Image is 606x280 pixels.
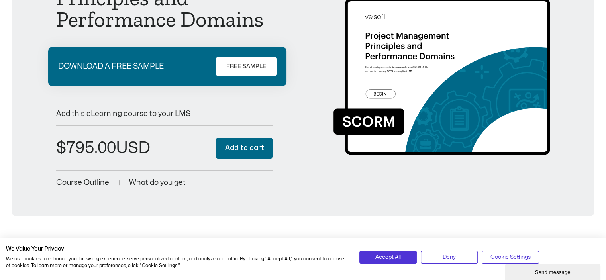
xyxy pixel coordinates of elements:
[58,63,164,70] p: DOWNLOAD A FREE SAMPLE
[443,253,456,262] span: Deny
[421,251,478,264] button: Deny all cookies
[56,110,273,117] p: Add this eLearning course to your LMS
[6,245,347,253] h2: We Value Your Privacy
[505,262,602,280] iframe: chat widget
[56,140,66,156] span: $
[490,253,530,262] span: Cookie Settings
[216,138,273,159] button: Add to cart
[56,179,109,186] a: Course Outline
[129,179,186,186] a: What do you get
[6,256,347,269] p: We use cookies to enhance your browsing experience, serve personalized content, and analyze our t...
[56,140,116,156] bdi: 795.00
[375,253,401,262] span: Accept All
[482,251,539,264] button: Adjust cookie preferences
[226,62,266,71] span: FREE SAMPLE
[359,251,416,264] button: Accept all cookies
[216,57,277,76] a: FREE SAMPLE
